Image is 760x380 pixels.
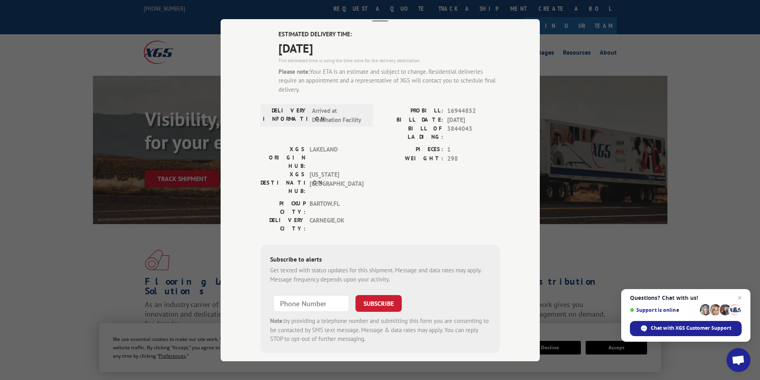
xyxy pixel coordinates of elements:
[261,199,306,216] label: PICKUP CITY:
[273,295,349,312] input: Phone Number
[380,106,443,116] label: PROBILL:
[263,106,308,124] label: DELIVERY INFORMATION:
[380,115,443,124] label: BILL DATE:
[447,124,500,141] span: 3844043
[726,348,750,372] a: Open chat
[447,145,500,154] span: 1
[278,67,310,75] strong: Please note:
[278,39,500,57] span: [DATE]
[278,67,500,94] div: Your ETA is an estimate and subject to change. Residential deliveries require an appointment and ...
[380,145,443,154] label: PIECES:
[310,199,363,216] span: BARTOW , FL
[630,307,697,313] span: Support is online
[270,266,490,284] div: Get texted with status updates for this shipment. Message and data rates may apply. Message frequ...
[447,115,500,124] span: [DATE]
[447,106,500,116] span: 16944852
[447,154,500,163] span: 298
[310,216,363,233] span: CARNEGIE , OK
[261,170,306,195] label: XGS DESTINATION HUB:
[630,321,742,336] span: Chat with XGS Customer Support
[278,57,500,64] div: The estimated time is using the time zone for the delivery destination.
[270,254,490,266] div: Subscribe to alerts
[310,170,363,195] span: [US_STATE][GEOGRAPHIC_DATA]
[380,124,443,141] label: BILL OF LADING:
[651,325,731,332] span: Chat with XGS Customer Support
[261,145,306,170] label: XGS ORIGIN HUB:
[278,30,500,39] label: ESTIMATED DELIVERY TIME:
[355,295,402,312] button: SUBSCRIBE
[261,216,306,233] label: DELIVERY CITY:
[310,145,363,170] span: LAKELAND
[312,106,366,124] span: Arrived at Destination Facility
[270,317,490,344] div: by providing a telephone number and submitting this form you are consenting to be contacted by SM...
[270,317,284,325] strong: Note:
[630,295,742,301] span: Questions? Chat with us!
[380,154,443,163] label: WEIGHT:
